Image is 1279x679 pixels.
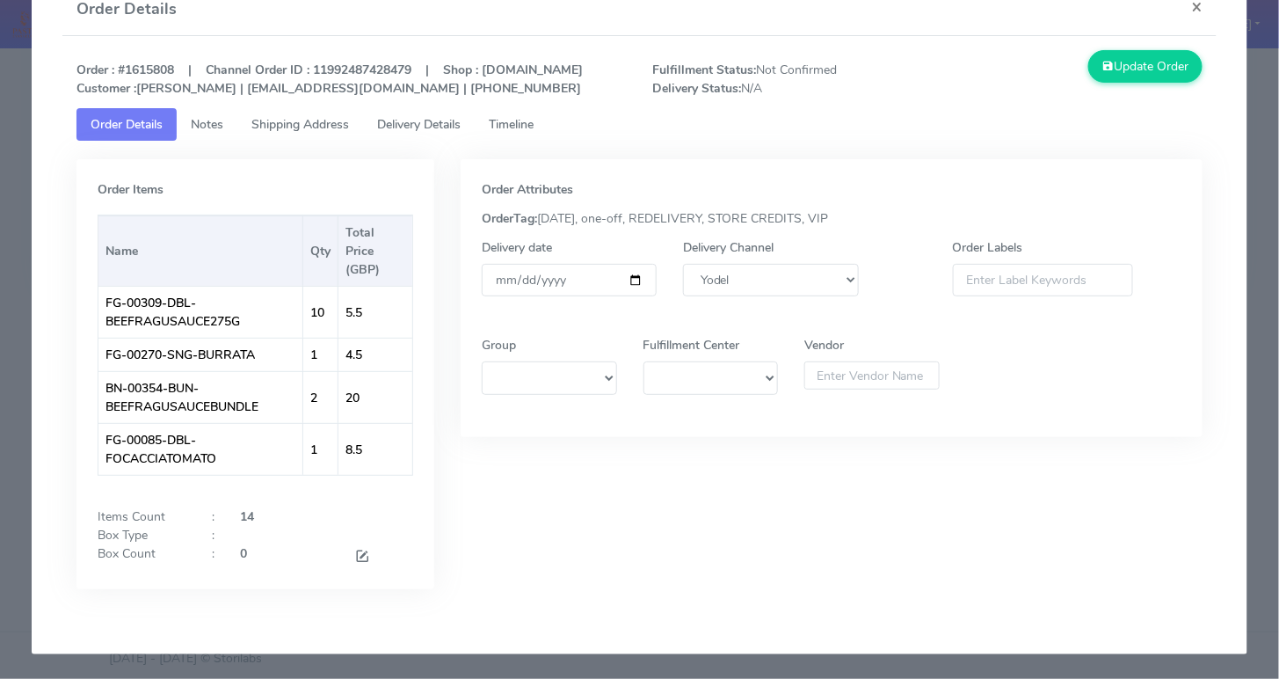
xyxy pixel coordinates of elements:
label: Delivery Channel [683,238,774,257]
td: FG-00270-SNG-BURRATA [98,338,303,371]
td: BN-00354-BUN-BEEFRAGUSAUCEBUNDLE [98,371,303,423]
label: Fulfillment Center [643,336,740,354]
label: Vendor [804,336,844,354]
div: [DATE], one-off, REDELIVERY, STORE CREDITS, VIP [469,209,1195,228]
td: 10 [303,286,338,338]
strong: Delivery Status: [653,80,742,97]
td: FG-00309-DBL-BEEFRAGUSAUCE275G [98,286,303,338]
input: Enter Vendor Name [804,361,940,390]
td: 4.5 [338,338,412,371]
td: 1 [303,423,338,475]
span: Delivery Details [377,116,461,133]
span: Notes [191,116,223,133]
strong: 14 [240,508,254,525]
input: Enter Label Keywords [953,264,1134,296]
div: : [199,544,227,568]
strong: Order : #1615808 | Channel Order ID : 11992487428479 | Shop : [DOMAIN_NAME] [PERSON_NAME] | [EMAI... [76,62,583,97]
strong: Order Attributes [482,181,573,198]
td: 1 [303,338,338,371]
div: Box Type [84,526,199,544]
span: Shipping Address [251,116,349,133]
label: Order Labels [953,238,1023,257]
td: 8.5 [338,423,412,475]
td: 5.5 [338,286,412,338]
div: Items Count [84,507,199,526]
div: Box Count [84,544,199,568]
td: FG-00085-DBL-FOCACCIATOMATO [98,423,303,475]
strong: 0 [240,545,247,562]
ul: Tabs [76,108,1203,141]
span: Order Details [91,116,163,133]
strong: OrderTag: [482,210,537,227]
td: 2 [303,371,338,423]
span: Not Confirmed N/A [640,61,928,98]
strong: Fulfillment Status: [653,62,757,78]
th: Total Price (GBP) [338,215,412,286]
th: Name [98,215,303,286]
div: : [199,507,227,526]
strong: Customer : [76,80,136,97]
th: Qty [303,215,338,286]
label: Delivery date [482,238,552,257]
label: Group [482,336,516,354]
button: Update Order [1088,50,1203,83]
div: : [199,526,227,544]
strong: Order Items [98,181,164,198]
td: 20 [338,371,412,423]
span: Timeline [489,116,534,133]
